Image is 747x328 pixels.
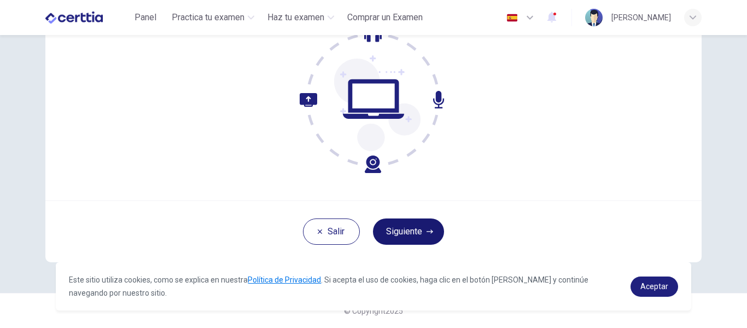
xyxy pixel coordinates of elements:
button: Comprar un Examen [343,8,427,27]
div: cookieconsent [56,262,691,310]
button: Practica tu examen [167,8,259,27]
img: es [505,14,519,22]
button: Siguiente [373,218,444,245]
span: Haz tu examen [267,11,324,24]
button: Haz tu examen [263,8,339,27]
img: Profile picture [585,9,603,26]
span: © Copyright 2025 [344,307,403,315]
a: Política de Privacidad [248,275,321,284]
button: Panel [128,8,163,27]
a: CERTTIA logo [45,7,128,28]
span: Aceptar [640,282,668,291]
img: CERTTIA logo [45,7,103,28]
span: Practica tu examen [172,11,244,24]
span: Panel [135,11,156,24]
span: Comprar un Examen [347,11,423,24]
span: Este sitio utiliza cookies, como se explica en nuestra . Si acepta el uso de cookies, haga clic e... [69,275,588,297]
button: Salir [303,218,360,245]
a: dismiss cookie message [631,277,678,297]
div: [PERSON_NAME] [611,11,671,24]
